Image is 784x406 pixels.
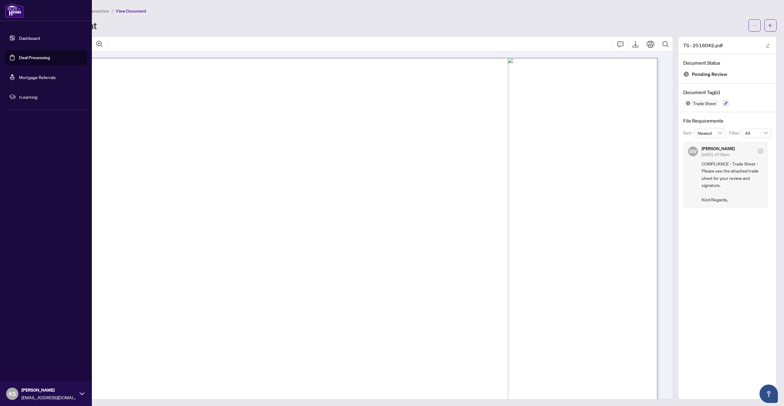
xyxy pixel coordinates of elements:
[683,42,723,49] span: TS - 2516042.pdf
[21,387,77,393] span: [PERSON_NAME]
[21,394,77,401] span: [EMAIL_ADDRESS][DOMAIN_NAME]
[698,128,722,138] span: Newest
[745,128,768,138] span: All
[76,8,109,14] span: View Transaction
[683,130,694,136] p: Sort:
[768,23,773,28] span: arrow-left
[729,130,741,136] p: Filter:
[19,74,56,80] a: Mortgage Referrals
[702,146,735,151] h5: [PERSON_NAME]
[692,70,727,78] span: Pending Review
[759,385,778,403] button: Open asap
[683,71,689,77] img: Document Status
[758,149,763,154] span: check-circle
[683,100,691,107] img: Status Icon
[5,3,24,18] img: logo
[689,147,697,155] span: SW
[683,59,771,66] h4: Document Status
[702,152,729,157] span: [DATE], 07:35pm
[683,89,771,96] h4: Document Tag(s)
[766,44,770,48] span: edit
[683,117,771,124] h4: File Requirements
[691,101,719,105] span: Trade Sheet
[116,8,146,14] span: View Document
[111,7,113,14] li: /
[752,23,757,28] span: ellipsis
[9,389,16,398] span: KS
[19,55,50,60] a: Deal Processing
[702,160,763,203] span: COMPLIANCE - Trade Sheet - Please see the attached trade sheet for your review and signature. Kin...
[19,35,40,41] a: Dashboard
[19,93,83,100] span: rLearning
